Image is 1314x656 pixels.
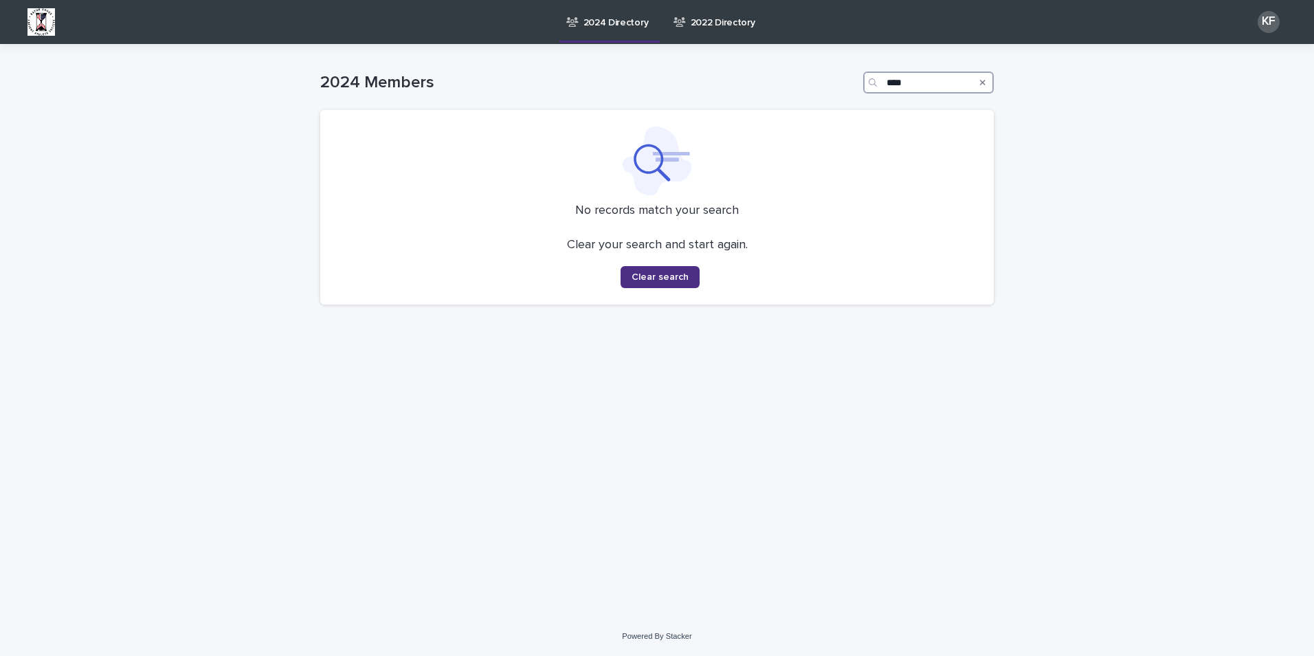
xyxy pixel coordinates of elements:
[337,204,977,219] p: No records match your search
[622,632,691,640] a: Powered By Stacker
[1258,11,1280,33] div: KF
[863,72,994,94] input: Search
[632,272,689,282] span: Clear search
[621,266,700,288] button: Clear search
[27,8,55,36] img: BsxibNoaTPe9uU9VL587
[567,238,748,253] p: Clear your search and start again.
[320,73,858,93] h1: 2024 Members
